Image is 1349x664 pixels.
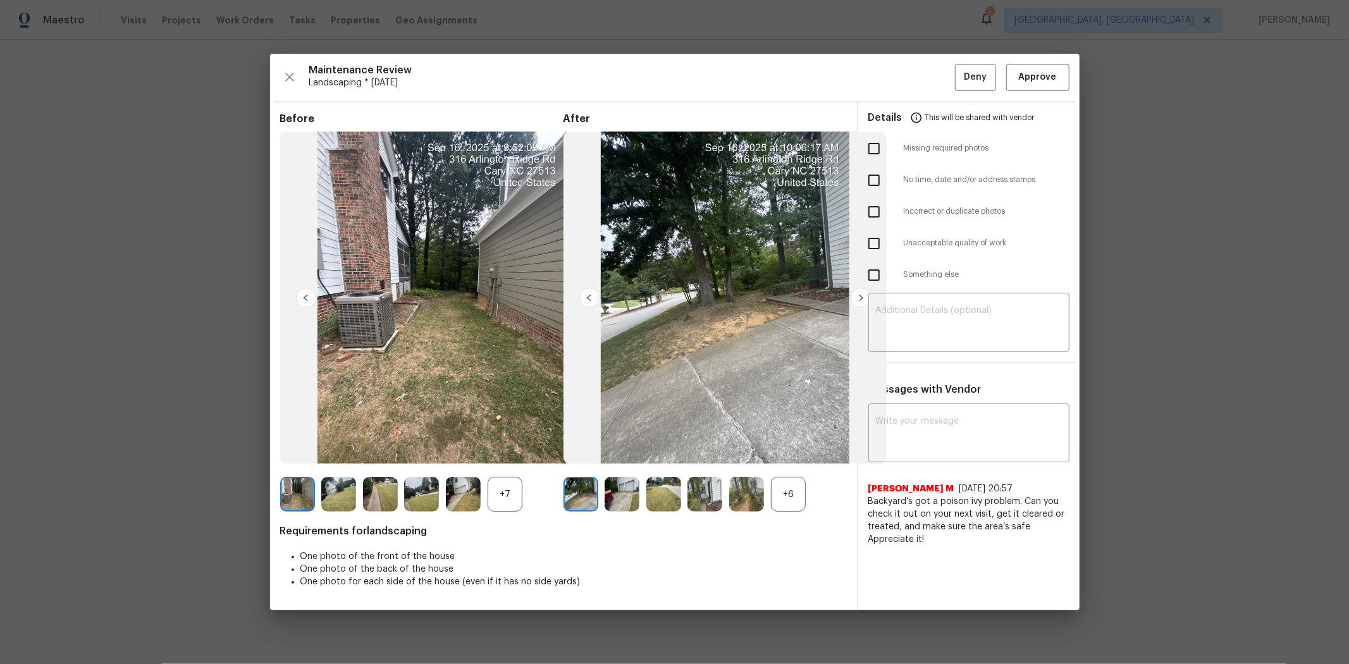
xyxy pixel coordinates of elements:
span: Requirements for landscaping [280,525,847,538]
span: [DATE] 20:57 [959,484,1013,493]
div: +7 [488,477,522,512]
span: Details [868,102,902,133]
li: One photo of the back of the house [300,563,847,575]
div: +6 [771,477,806,512]
div: Incorrect or duplicate photos [858,196,1080,228]
div: No time, date and/or address stamps [858,164,1080,196]
div: Something else [858,259,1080,291]
span: Backyard’s got a poison ivy problem. Can you check it out on your next visit, get it cleared or t... [868,495,1069,546]
img: left-chevron-button-url [579,288,600,308]
button: Deny [955,64,996,91]
span: Landscaping * [DATE] [309,77,955,89]
div: Unacceptable quality of work [858,228,1080,259]
div: Missing required photos [858,133,1080,164]
img: left-chevron-button-url [296,288,316,308]
span: After [564,113,847,125]
li: One photo for each side of the house (even if it has no side yards) [300,575,847,588]
span: Maintenance Review [309,64,955,77]
span: Approve [1019,70,1057,85]
button: Approve [1006,64,1069,91]
span: [PERSON_NAME] M [868,483,954,495]
span: Deny [964,70,987,85]
li: One photo of the front of the house [300,550,847,563]
span: Messages with Vendor [868,384,982,395]
span: Missing required photos [904,143,1069,154]
span: Something else [904,269,1069,280]
span: Unacceptable quality of work [904,238,1069,249]
span: Before [280,113,564,125]
img: right-chevron-button-url [851,288,871,308]
span: Incorrect or duplicate photos [904,206,1069,217]
span: No time, date and/or address stamps [904,175,1069,185]
span: This will be shared with vendor [925,102,1035,133]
